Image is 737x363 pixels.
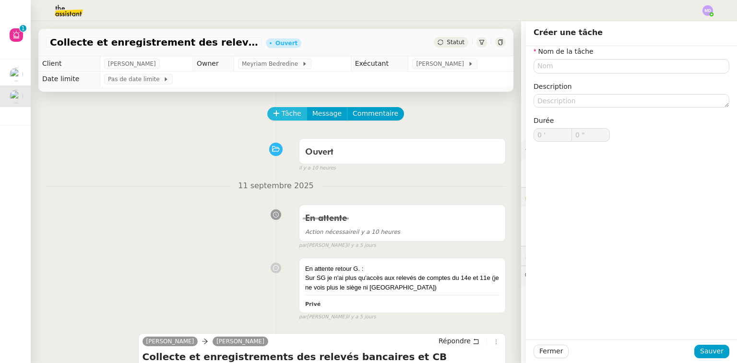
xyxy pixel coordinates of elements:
p: 1 [21,25,25,34]
span: par [299,313,307,321]
span: Ouvert [305,148,333,157]
img: svg [702,5,713,16]
small: [PERSON_NAME] [299,242,376,250]
button: Commentaire [347,107,404,121]
a: [PERSON_NAME] [143,337,198,346]
span: Meyriam Bedredine [242,59,302,69]
span: Tâche [282,108,301,119]
img: users%2F9mvJqJUvllffspLsQzytnd0Nt4c2%2Favatar%2F82da88e3-d90d-4e39-b37d-dcb7941179ae [10,90,23,103]
label: Description [534,83,572,90]
span: Pas de date limite [108,74,163,84]
span: Répondre [439,336,471,346]
span: Message [312,108,342,119]
button: Fermer [534,345,569,358]
span: il y a 5 jours [347,313,376,321]
input: 0 min [534,129,571,141]
span: Collecte et enregistrement des relevés bancaires et relevés de cartes bancaires - septembre 2025 [50,37,258,47]
span: Sauver [700,346,724,357]
span: par [299,242,307,250]
nz-badge-sup: 1 [20,25,26,32]
div: 💬Commentaires 4 [521,266,737,285]
td: Owner [192,56,234,72]
span: Action nécessaire [305,229,356,235]
span: [PERSON_NAME] [108,59,156,69]
div: ⏲️Tâches 31:47 [521,246,737,265]
a: [PERSON_NAME] [213,337,268,346]
input: 0 sec [572,129,609,141]
span: Fermer [539,346,563,357]
div: En attente retour G. : [305,264,499,274]
input: Nom [534,59,729,73]
div: Sur SG je n'ai plus qu'accès aux relevés de comptes du 14e et 11e (je ne vois plus le siège ni [G... [305,273,499,292]
td: Exécutant [351,56,408,72]
button: Sauver [694,345,729,358]
span: Créer une tâche [534,28,603,37]
label: Nom de la tâche [534,48,594,55]
div: Ouvert [275,40,297,46]
span: 🔐 [525,192,587,203]
span: ⚙️ [525,144,575,155]
span: Durée [534,117,554,124]
span: 💬 [525,271,604,279]
span: 11 septembre 2025 [230,180,321,193]
span: ⏲️ [525,252,595,259]
button: Tâche [267,107,307,121]
div: ⚙️Procédures [521,140,737,159]
img: users%2F9mvJqJUvllffspLsQzytnd0Nt4c2%2Favatar%2F82da88e3-d90d-4e39-b37d-dcb7941179ae [10,68,23,81]
small: [PERSON_NAME] [299,313,376,321]
b: Privé [305,301,321,307]
button: Message [307,107,347,121]
div: 🔐Données client [521,188,737,206]
span: En attente [305,214,347,223]
span: il y a 10 heures [299,164,336,172]
span: Statut [447,39,464,46]
span: Commentaire [353,108,398,119]
td: Client [38,56,100,72]
button: Répondre [435,336,483,346]
span: il y a 5 jours [347,242,376,250]
span: [PERSON_NAME] [416,59,467,69]
span: il y a 10 heures [305,229,400,235]
td: Date limite [38,72,100,87]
